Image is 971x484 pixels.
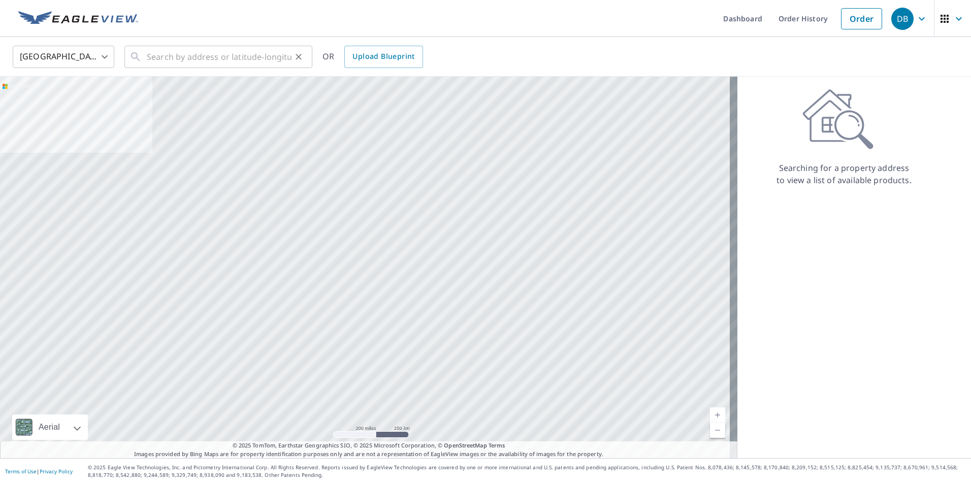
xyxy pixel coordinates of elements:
div: [GEOGRAPHIC_DATA] [13,43,114,71]
div: DB [891,8,914,30]
a: Terms of Use [5,468,37,475]
input: Search by address or latitude-longitude [147,43,292,71]
div: Aerial [36,414,63,440]
p: | [5,468,73,474]
div: Aerial [12,414,88,440]
div: OR [322,46,423,68]
img: EV Logo [18,11,138,26]
a: Current Level 5, Zoom Out [710,423,725,438]
p: Searching for a property address to view a list of available products. [776,162,912,186]
p: © 2025 Eagle View Technologies, Inc. and Pictometry International Corp. All Rights Reserved. Repo... [88,464,966,479]
a: Terms [489,441,505,449]
span: © 2025 TomTom, Earthstar Geographics SIO, © 2025 Microsoft Corporation, © [233,441,505,450]
a: Upload Blueprint [344,46,423,68]
a: OpenStreetMap [444,441,487,449]
a: Current Level 5, Zoom In [710,407,725,423]
span: Upload Blueprint [352,50,414,63]
a: Privacy Policy [40,468,73,475]
button: Clear [292,50,306,64]
a: Order [841,8,882,29]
